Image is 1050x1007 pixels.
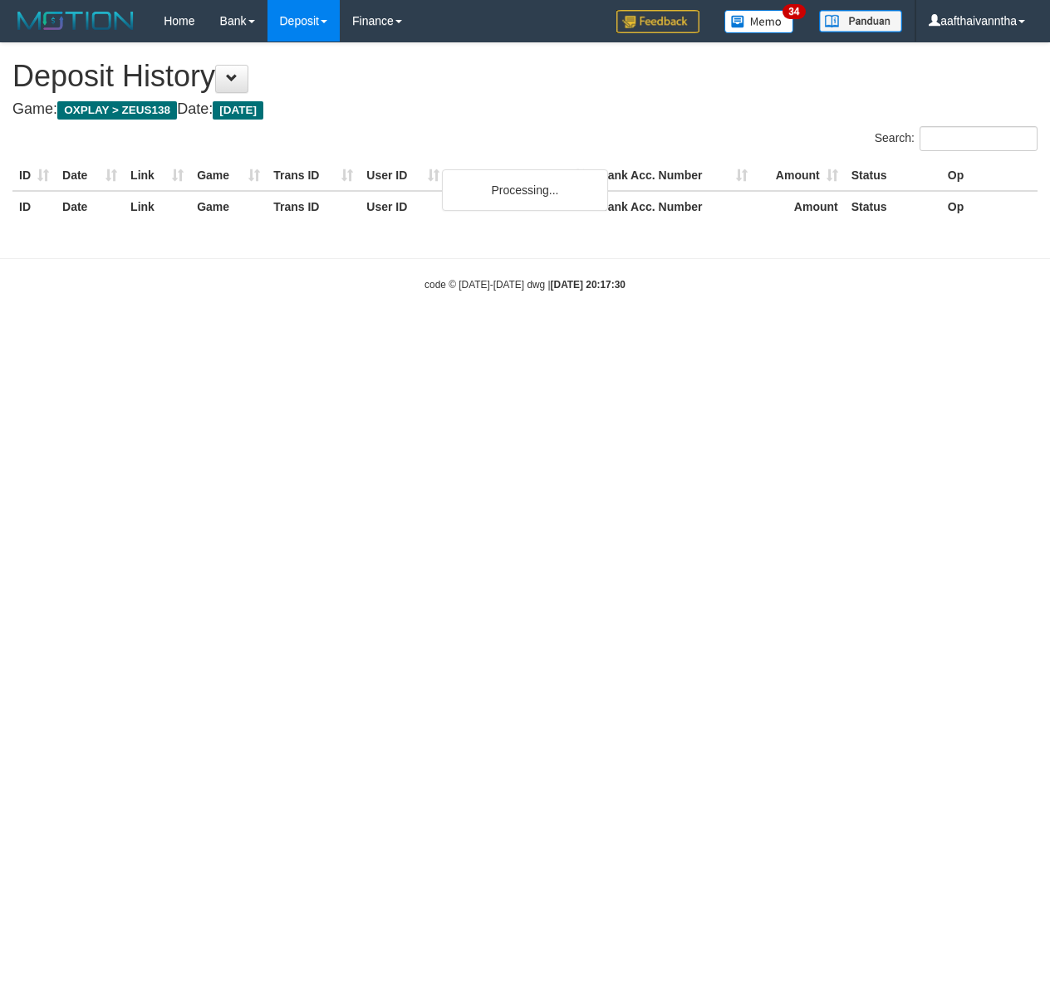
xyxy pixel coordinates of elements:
th: Trans ID [267,160,360,191]
th: Link [124,191,190,222]
th: ID [12,191,56,222]
th: Date [56,160,124,191]
th: Trans ID [267,191,360,222]
label: Search: [875,126,1038,151]
input: Search: [920,126,1038,151]
th: Status [845,160,941,191]
th: Link [124,160,190,191]
span: [DATE] [213,101,263,120]
th: User ID [360,160,446,191]
th: Bank Acc. Name [446,160,592,191]
img: MOTION_logo.png [12,8,139,33]
th: Op [941,191,1038,222]
span: OXPLAY > ZEUS138 [57,101,177,120]
th: Amount [754,191,845,222]
small: code © [DATE]-[DATE] dwg | [424,279,626,291]
div: Processing... [442,169,608,211]
th: Op [941,160,1038,191]
h4: Game: Date: [12,101,1038,118]
th: Bank Acc. Number [593,191,754,222]
th: Game [190,160,267,191]
h1: Deposit History [12,60,1038,93]
th: Date [56,191,124,222]
img: Button%20Memo.svg [724,10,794,33]
th: User ID [360,191,446,222]
th: Bank Acc. Number [593,160,754,191]
th: Game [190,191,267,222]
th: ID [12,160,56,191]
th: Status [845,191,941,222]
img: panduan.png [819,10,902,32]
strong: [DATE] 20:17:30 [551,279,626,291]
th: Amount [754,160,845,191]
img: Feedback.jpg [616,10,699,33]
span: 34 [783,4,805,19]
